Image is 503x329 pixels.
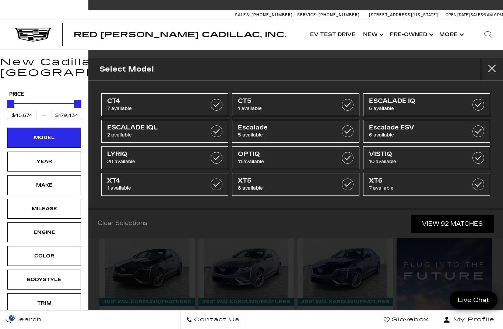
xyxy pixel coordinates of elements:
section: Click to Open Cookie Consent Modal [4,314,21,322]
a: Sales: [PHONE_NUMBER] [235,13,295,17]
span: 5 available [238,131,336,139]
a: Contact Us [180,311,246,329]
span: Sales: [471,13,484,17]
span: 6 available [369,105,467,112]
span: Search [11,315,42,325]
span: 28 available [107,158,205,165]
input: Minimum [7,111,37,120]
span: 1 available [238,105,336,112]
div: MileageMileage [7,199,81,219]
span: VISTIQ [369,150,467,158]
a: Clear Selections [98,219,147,228]
a: VISTIQ10 available [363,146,490,169]
span: Service: [297,13,317,17]
span: 11 available [238,158,336,165]
span: XT5 [238,177,336,184]
div: Year [26,157,63,166]
div: Make [26,181,63,189]
div: Bodystyle [26,276,63,284]
a: ESCALADE IQL2 available [101,120,228,143]
a: Escalade ESV6 available [363,120,490,143]
span: ESCALADE IQL [107,124,205,131]
div: Mileage [26,205,63,213]
span: Escalade [238,124,336,131]
span: 10 available [369,158,467,165]
img: Cadillac Dark Logo with Cadillac White Text [15,28,52,42]
a: OPTIQ11 available [232,146,359,169]
div: Color [26,252,63,260]
div: TrimTrim [7,293,81,313]
a: Escalade5 available [232,120,359,143]
span: ESCALADE IQ [369,97,467,105]
img: Opt-Out Icon [4,314,21,322]
a: View 92 Matches [411,215,494,233]
span: Open [DATE] [446,13,470,17]
a: LYRIQ28 available [101,146,228,169]
button: More [436,20,466,49]
span: CT5 [238,97,336,105]
a: EV Test Drive [306,20,359,49]
span: CT4 [107,97,205,105]
a: New [359,20,386,49]
div: Trim [26,299,63,307]
div: Minimum Price [7,100,14,108]
span: Sales: [235,13,250,17]
span: 7 available [369,184,467,192]
span: Glovebox [390,315,429,325]
div: MakeMake [7,175,81,195]
a: Live Chat [450,291,497,309]
span: LYRIQ [107,150,205,158]
a: CT51 available [232,93,359,116]
a: [STREET_ADDRESS][US_STATE] [369,13,438,17]
h2: Select Model [99,63,154,75]
span: [PHONE_NUMBER] [251,13,293,17]
div: Price [7,98,81,120]
a: Red [PERSON_NAME] Cadillac, Inc. [74,31,286,38]
div: ModelModel [7,128,81,148]
div: Model [26,134,63,142]
a: XT67 available [363,173,490,196]
div: Maximum Price [74,100,81,108]
button: close [481,58,503,80]
a: Service: [PHONE_NUMBER] [295,13,362,17]
a: Pre-Owned [386,20,436,49]
span: 2 available [107,131,205,139]
div: BodystyleBodystyle [7,270,81,290]
input: Maximum [52,111,81,120]
span: 9 AM-6 PM [484,13,503,17]
span: Live Chat [454,296,493,304]
a: XT58 available [232,173,359,196]
span: My Profile [450,315,495,325]
div: YearYear [7,152,81,172]
button: Open user profile menu [435,311,503,329]
div: EngineEngine [7,222,81,242]
a: XT41 available [101,173,228,196]
span: 8 available [238,184,336,192]
span: Contact Us [192,315,240,325]
a: ESCALADE IQ6 available [363,93,490,116]
span: 6 available [369,131,467,139]
span: Red [PERSON_NAME] Cadillac, Inc. [74,30,286,39]
span: [PHONE_NUMBER] [319,13,360,17]
span: 1 available [107,184,205,192]
span: Escalade ESV [369,124,467,131]
span: XT4 [107,177,205,184]
div: ColorColor [7,246,81,266]
a: Glovebox [378,311,435,329]
h5: Price [9,91,79,98]
span: 7 available [107,105,205,112]
div: Engine [26,228,63,236]
a: CT47 available [101,93,228,116]
span: OPTIQ [238,150,336,158]
span: XT6 [369,177,467,184]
